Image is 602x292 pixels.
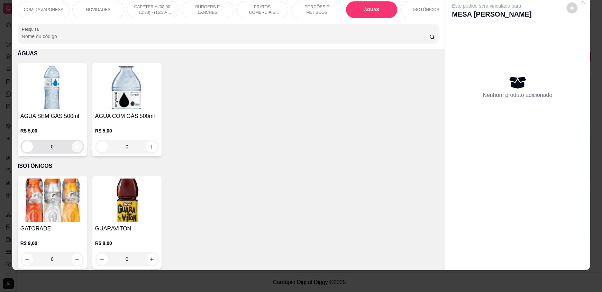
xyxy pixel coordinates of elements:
[20,66,84,109] img: product-image
[297,4,337,15] p: PORÇÕES E PETISCOS
[22,26,41,32] label: Pesquisa
[95,66,159,109] img: product-image
[18,162,439,170] p: ISOTÔNICOS
[95,179,159,222] img: product-image
[20,179,84,222] img: product-image
[364,7,379,12] p: ÁGUAS
[188,4,228,15] p: BURGERS E LANCHES
[18,49,439,58] p: ÁGUAS
[452,9,531,19] p: MESA [PERSON_NAME]
[20,112,84,120] h4: ÁGUA SEM GÁS 500ml
[22,33,430,40] input: Pesquisa
[95,127,159,134] p: R$ 5,00
[146,141,157,152] button: increase-product-quantity
[413,7,439,12] p: ISOTÔNICOS
[566,2,577,13] button: decrease-product-quantity
[95,225,159,233] h4: GUARAVITON
[72,141,83,152] button: increase-product-quantity
[22,141,33,152] button: decrease-product-quantity
[20,127,84,134] p: R$ 5,00
[242,4,282,15] p: PRATOS COMERCIAIS (11:30-15:30)
[97,141,108,152] button: decrease-product-quantity
[72,254,83,265] button: increase-product-quantity
[22,254,33,265] button: decrease-product-quantity
[86,7,110,12] p: NOVIDADES
[452,2,531,9] p: Este pedido será vinculado para
[95,240,159,247] p: R$ 8,00
[483,91,552,99] p: Nenhum produto adicionado
[95,112,159,120] h4: ÁGUA COM GÁS 500ml
[146,254,157,265] button: increase-product-quantity
[97,254,108,265] button: decrease-product-quantity
[20,225,84,233] h4: GATORADE
[133,4,173,15] p: CAFETERIA (08:00-11:30) - (15:30-18:00)
[20,240,84,247] p: R$ 9,00
[24,7,63,12] p: COMIDA JAPONESA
